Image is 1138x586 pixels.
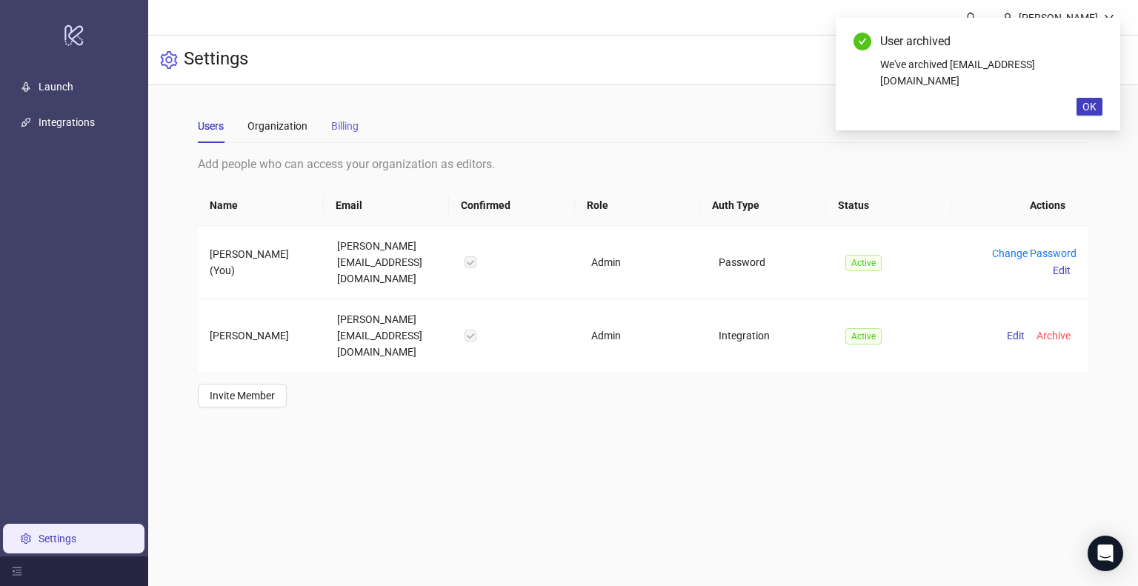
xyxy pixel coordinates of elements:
span: Edit [1007,330,1025,342]
div: User archived [880,33,1102,50]
td: [PERSON_NAME] (You) [198,226,325,299]
td: [PERSON_NAME][EMAIL_ADDRESS][DOMAIN_NAME] [325,299,453,372]
td: Integration [707,299,834,372]
div: Add people who can access your organization as editors. [198,155,1088,173]
span: check-circle [853,33,871,50]
button: Edit [1047,262,1077,279]
div: We've archived [EMAIL_ADDRESS][DOMAIN_NAME] [880,56,1102,89]
button: Invite Member [198,384,287,407]
a: Change Password [992,247,1077,259]
span: Active [845,255,882,271]
button: Edit [1001,327,1031,344]
th: Actions [951,185,1077,226]
th: Role [575,185,700,226]
a: Launch [39,81,73,93]
div: Open Intercom Messenger [1088,536,1123,571]
th: Confirmed [449,185,574,226]
span: user [1002,13,1013,23]
button: OK [1077,98,1102,116]
h3: Settings [184,47,248,73]
a: Close [1086,33,1102,49]
th: Name [198,185,323,226]
a: Settings [39,533,76,545]
a: Integrations [39,116,95,128]
th: Status [826,185,951,226]
span: Archive [1036,330,1071,342]
div: Billing [331,118,359,134]
th: Email [324,185,449,226]
button: Archive [1031,327,1077,344]
span: bell [965,12,976,22]
div: Organization [247,118,307,134]
span: Invite Member [210,390,275,402]
td: Admin [579,299,707,372]
td: Admin [579,226,707,299]
div: Users [198,118,224,134]
span: down [1104,13,1114,23]
td: [PERSON_NAME] [198,299,325,372]
td: Password [707,226,834,299]
span: Active [845,328,882,344]
span: OK [1082,101,1097,113]
span: Edit [1053,264,1071,276]
th: Auth Type [700,185,825,226]
span: menu-fold [12,566,22,576]
span: setting [160,51,178,69]
div: [PERSON_NAME] [1013,10,1104,26]
td: [PERSON_NAME][EMAIL_ADDRESS][DOMAIN_NAME] [325,226,453,299]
